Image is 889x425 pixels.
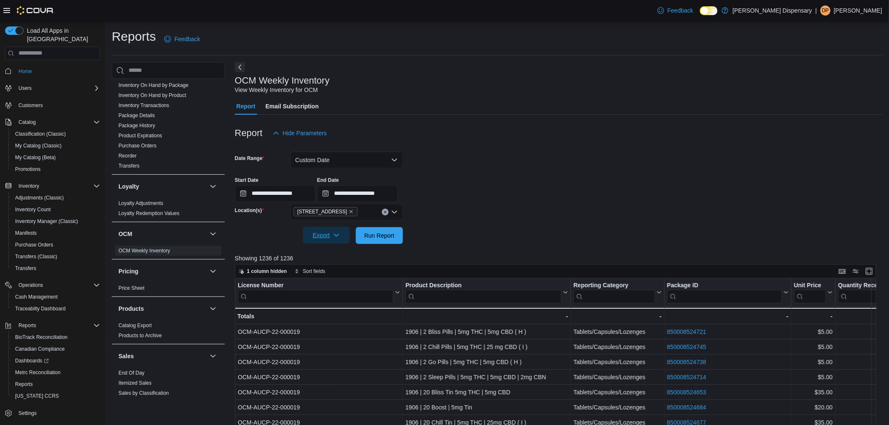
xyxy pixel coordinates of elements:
[405,281,568,303] button: Product Description
[382,209,389,215] button: Clear input
[118,390,169,396] a: Sales by Classification
[208,304,218,314] button: Products
[15,218,78,225] span: Inventory Manager (Classic)
[8,215,103,227] button: Inventory Manager (Classic)
[12,379,100,389] span: Reports
[15,66,100,76] span: Home
[12,205,54,215] a: Inventory Count
[291,266,329,276] button: Sort fields
[118,230,206,238] button: OCM
[266,98,319,115] span: Email Subscription
[294,207,358,216] span: 170 W Bridge Street
[12,216,82,226] a: Inventory Manager (Classic)
[235,254,883,262] p: Showing 1236 of 1236
[573,281,655,289] div: Reporting Category
[12,292,100,302] span: Cash Management
[794,357,832,367] div: $5.00
[834,5,882,16] p: [PERSON_NAME]
[118,200,163,206] a: Loyalty Adjustments
[15,408,100,418] span: Settings
[667,311,788,321] div: -
[573,357,662,367] div: Tablets/Capsules/Lozenges
[12,228,40,238] a: Manifests
[8,390,103,402] button: [US_STATE] CCRS
[235,128,263,138] h3: Report
[118,323,152,328] a: Catalog Export
[8,367,103,378] button: Metrc Reconciliation
[118,82,189,89] span: Inventory On Hand by Package
[18,68,32,75] span: Home
[15,66,35,76] a: Home
[356,227,403,244] button: Run Report
[15,154,56,161] span: My Catalog (Beta)
[667,359,706,365] a: 850008524738
[794,281,826,303] div: Unit Price
[235,62,245,72] button: Next
[303,268,325,275] span: Sort fields
[12,205,100,215] span: Inventory Count
[15,100,46,110] a: Customers
[118,132,162,139] span: Product Expirations
[8,239,103,251] button: Purchase Orders
[573,281,662,303] button: Reporting Category
[237,311,400,321] div: Totals
[118,102,169,109] span: Inventory Transactions
[12,263,100,273] span: Transfers
[235,185,316,202] input: Press the down key to open a popover containing a calendar.
[573,342,662,352] div: Tablets/Capsules/Lozenges
[12,367,64,378] a: Metrc Reconciliation
[237,98,255,115] span: Report
[118,153,137,159] a: Reorder
[118,322,152,329] span: Catalog Export
[118,92,186,99] span: Inventory On Hand by Product
[2,407,103,419] button: Settings
[118,390,169,396] span: Sales by Classification
[238,387,400,397] div: OCM-AUCP-22-000019
[118,113,155,118] a: Package Details
[2,99,103,111] button: Customers
[15,346,65,352] span: Canadian Compliance
[118,380,152,386] span: Itemized Sales
[573,281,655,303] div: Reporting Category
[794,311,832,321] div: -
[18,282,43,289] span: Operations
[112,28,156,45] h1: Reports
[405,281,561,289] div: Product Description
[573,327,662,337] div: Tablets/Capsules/Lozenges
[12,240,100,250] span: Purchase Orders
[15,334,68,341] span: BioTrack Reconciliation
[12,252,60,262] a: Transfers (Classic)
[303,227,350,244] button: Export
[12,193,100,203] span: Adjustments (Classic)
[18,410,37,417] span: Settings
[18,85,32,92] span: Users
[794,281,826,289] div: Unit Price
[118,182,206,191] button: Loyalty
[238,372,400,382] div: OCM-AUCP-22-000019
[18,102,43,109] span: Customers
[15,230,37,236] span: Manifests
[8,140,103,152] button: My Catalog (Classic)
[15,369,60,376] span: Metrc Reconciliation
[118,112,155,119] span: Package Details
[822,5,829,16] span: DP
[12,129,100,139] span: Classification (Classic)
[15,142,62,149] span: My Catalog (Classic)
[15,320,39,331] button: Reports
[2,116,103,128] button: Catalog
[15,408,40,418] a: Settings
[794,281,832,303] button: Unit Price
[118,248,170,254] a: OCM Weekly Inventory
[349,209,354,214] button: Remove 170 W Bridge Street from selection in this group
[118,200,163,207] span: Loyalty Adjustments
[12,304,100,314] span: Traceabilty Dashboard
[667,389,706,396] a: 850008524653
[208,266,218,276] button: Pricing
[667,344,706,350] a: 850008524745
[15,241,53,248] span: Purchase Orders
[283,129,327,137] span: Hide Parameters
[24,26,100,43] span: Load All Apps in [GEOGRAPHIC_DATA]
[12,228,100,238] span: Manifests
[2,82,103,94] button: Users
[18,119,36,126] span: Catalog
